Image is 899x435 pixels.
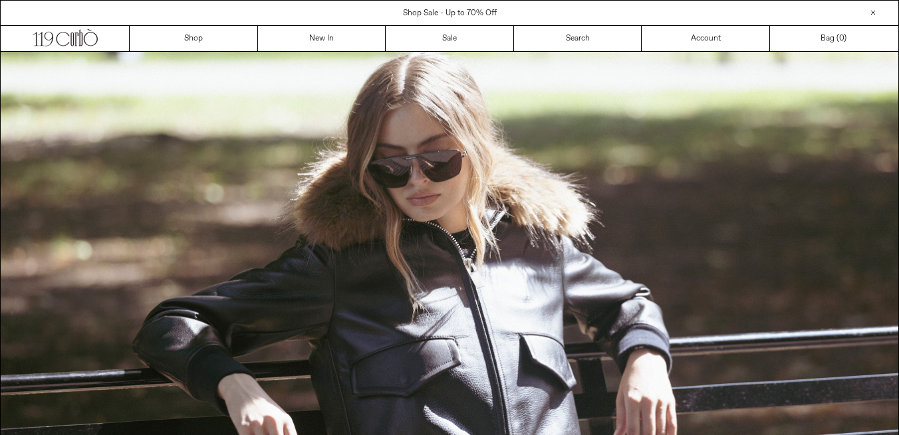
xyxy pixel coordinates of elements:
[403,8,497,19] a: Shop Sale - Up to 70% Off
[386,26,514,51] a: Sale
[770,26,898,51] a: Bag ()
[514,26,642,51] a: Search
[130,26,258,51] a: Shop
[839,33,846,44] span: )
[258,26,386,51] a: New In
[642,26,770,51] a: Account
[839,33,844,44] span: 0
